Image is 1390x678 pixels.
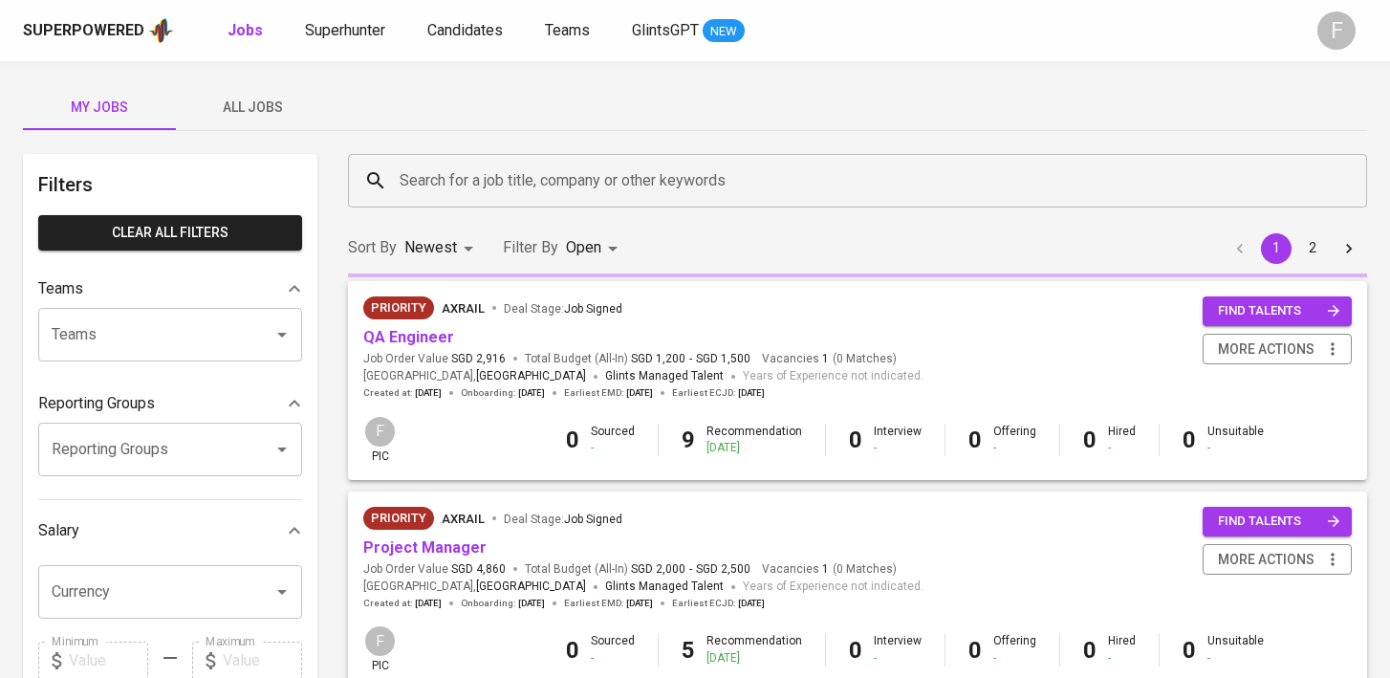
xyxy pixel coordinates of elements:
[743,367,923,386] span: Years of Experience not indicated.
[363,298,434,317] span: Priority
[689,561,692,578] span: -
[187,96,317,120] span: All Jobs
[363,509,434,528] span: Priority
[1083,637,1097,664] b: 0
[706,650,802,667] div: [DATE]
[545,19,594,43] a: Teams
[591,650,635,667] div: -
[34,96,164,120] span: My Jobs
[38,392,155,415] p: Reporting Groups
[874,440,922,456] div: -
[682,426,695,453] b: 9
[993,440,1036,456] div: -
[23,20,144,42] div: Superpowered
[38,512,302,550] div: Salary
[1218,338,1314,361] span: more actions
[451,561,506,578] span: SGD 4,860
[1083,426,1097,453] b: 0
[706,633,802,666] div: Recommendation
[968,637,982,664] b: 0
[762,561,897,578] span: Vacancies ( 0 Matches )
[38,215,302,251] button: Clear All filters
[564,513,622,526] span: Job Signed
[706,424,802,456] div: Recommendation
[38,270,302,308] div: Teams
[874,633,922,666] div: Interview
[38,277,83,300] p: Teams
[348,236,397,259] p: Sort By
[23,16,174,45] a: Superpoweredapp logo
[1317,11,1356,50] div: F
[631,561,685,578] span: SGD 2,000
[363,415,397,448] div: F
[404,236,457,259] p: Newest
[874,650,922,667] div: -
[706,440,802,456] div: [DATE]
[743,578,923,597] span: Years of Experience not indicated.
[626,597,653,610] span: [DATE]
[564,597,653,610] span: Earliest EMD :
[427,19,507,43] a: Candidates
[968,426,982,453] b: 0
[363,561,506,578] span: Job Order Value
[461,386,545,400] span: Onboarding :
[819,351,829,367] span: 1
[518,386,545,400] span: [DATE]
[38,519,79,542] p: Salary
[631,351,685,367] span: SGD 1,200
[503,236,558,259] p: Filter By
[672,597,765,610] span: Earliest ECJD :
[1207,650,1264,667] div: -
[1207,440,1264,456] div: -
[1207,424,1264,456] div: Unsuitable
[363,296,434,319] div: New Job received from Demand Team
[269,321,295,348] button: Open
[689,351,692,367] span: -
[849,637,862,664] b: 0
[626,386,653,400] span: [DATE]
[1108,424,1136,456] div: Hired
[1218,300,1340,322] span: find talents
[566,426,579,453] b: 0
[427,21,503,39] span: Candidates
[363,624,397,674] div: pic
[566,230,624,266] div: Open
[363,538,487,557] a: Project Manager
[696,561,750,578] span: SGD 2,500
[874,424,922,456] div: Interview
[363,415,397,465] div: pic
[38,384,302,423] div: Reporting Groups
[849,426,862,453] b: 0
[682,637,695,664] b: 5
[1183,637,1196,664] b: 0
[363,507,434,530] div: New Job received from Demand Team
[993,633,1036,666] div: Offering
[564,386,653,400] span: Earliest EMD :
[1108,633,1136,666] div: Hired
[564,302,622,316] span: Job Signed
[605,580,724,593] span: Glints Managed Talent
[703,22,745,41] span: NEW
[672,386,765,400] span: Earliest ECJD :
[591,424,635,456] div: Sourced
[504,513,622,526] span: Deal Stage :
[1183,426,1196,453] b: 0
[819,561,829,578] span: 1
[993,424,1036,456] div: Offering
[363,578,586,597] span: [GEOGRAPHIC_DATA] ,
[591,633,635,666] div: Sourced
[363,367,586,386] span: [GEOGRAPHIC_DATA] ,
[504,302,622,316] span: Deal Stage :
[525,561,750,578] span: Total Budget (All-In)
[476,367,586,386] span: [GEOGRAPHIC_DATA]
[476,578,586,597] span: [GEOGRAPHIC_DATA]
[1108,440,1136,456] div: -
[363,386,442,400] span: Created at :
[1203,507,1352,536] button: find talents
[228,21,263,39] b: Jobs
[1334,233,1364,264] button: Go to next page
[269,436,295,463] button: Open
[1203,334,1352,365] button: more actions
[518,597,545,610] span: [DATE]
[566,637,579,664] b: 0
